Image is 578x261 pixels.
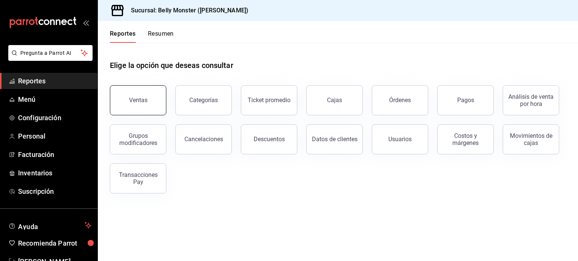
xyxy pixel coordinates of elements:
[306,124,363,154] button: Datos de clientes
[83,20,89,26] button: open_drawer_menu
[372,124,428,154] button: Usuarios
[110,30,174,43] div: navigation tabs
[189,97,218,104] div: Categorías
[18,149,91,160] span: Facturación
[437,85,494,115] button: Pagos
[175,85,232,115] button: Categorías
[389,97,411,104] div: Órdenes
[115,132,161,146] div: Grupos modificadores
[8,45,93,61] button: Pregunta a Parrot AI
[5,54,93,62] a: Pregunta a Parrot AI
[148,30,174,43] button: Resumen
[129,97,148,104] div: Ventas
[508,132,554,146] div: Movimientos de cajas
[248,97,291,104] div: Ticket promedio
[110,124,166,154] button: Grupos modificadores
[241,85,297,115] button: Ticket promedio
[110,163,166,193] button: Transacciones Pay
[18,221,82,230] span: Ayuda
[115,171,161,186] div: Transacciones Pay
[327,96,342,105] div: Cajas
[110,30,136,43] button: Reportes
[306,85,363,115] a: Cajas
[18,76,91,86] span: Reportes
[508,93,554,107] div: Análisis de venta por hora
[18,186,91,196] span: Suscripción
[442,132,489,146] div: Costos y márgenes
[18,168,91,178] span: Inventarios
[388,136,412,143] div: Usuarios
[110,85,166,115] button: Ventas
[312,136,357,143] div: Datos de clientes
[110,60,233,71] h1: Elige la opción que deseas consultar
[18,94,91,104] span: Menú
[18,113,91,123] span: Configuración
[241,124,297,154] button: Descuentos
[503,85,559,115] button: Análisis de venta por hora
[437,124,494,154] button: Costos y márgenes
[184,136,223,143] div: Cancelaciones
[503,124,559,154] button: Movimientos de cajas
[20,49,81,57] span: Pregunta a Parrot AI
[457,97,474,104] div: Pagos
[18,131,91,141] span: Personal
[254,136,285,143] div: Descuentos
[18,238,91,248] span: Recomienda Parrot
[125,6,248,15] h3: Sucursal: Belly Monster ([PERSON_NAME])
[372,85,428,115] button: Órdenes
[175,124,232,154] button: Cancelaciones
